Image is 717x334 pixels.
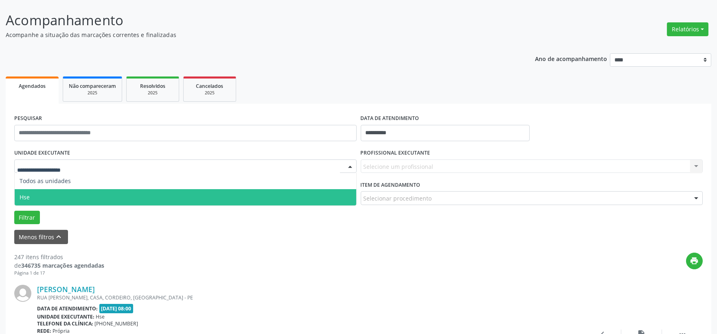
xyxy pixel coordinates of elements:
[364,194,432,203] span: Selecionar procedimento
[69,83,116,90] span: Não compareceram
[14,261,104,270] div: de
[37,320,93,327] b: Telefone da clínica:
[14,270,104,277] div: Página 1 de 17
[95,320,138,327] span: [PHONE_NUMBER]
[55,232,64,241] i: keyboard_arrow_up
[132,90,173,96] div: 2025
[667,22,708,36] button: Relatórios
[6,31,500,39] p: Acompanhe a situação das marcações correntes e finalizadas
[37,305,98,312] b: Data de atendimento:
[6,10,500,31] p: Acompanhamento
[690,256,699,265] i: print
[21,262,104,269] strong: 346735 marcações agendadas
[20,193,30,201] span: Hse
[14,211,40,225] button: Filtrar
[14,253,104,261] div: 247 itens filtrados
[361,179,421,191] label: Item de agendamento
[361,112,419,125] label: DATA DE ATENDIMENTO
[96,313,105,320] span: Hse
[69,90,116,96] div: 2025
[361,147,430,159] label: PROFISSIONAL EXECUTANTE
[14,112,42,125] label: PESQUISAR
[99,304,134,313] span: [DATE] 08:00
[37,294,581,301] div: RUA [PERSON_NAME], CASA, CORDEIRO, [GEOGRAPHIC_DATA] - PE
[20,177,71,185] span: Todos as unidades
[14,285,31,302] img: img
[189,90,230,96] div: 2025
[19,83,46,90] span: Agendados
[37,313,94,320] b: Unidade executante:
[37,285,95,294] a: [PERSON_NAME]
[686,253,703,269] button: print
[140,83,165,90] span: Resolvidos
[535,53,607,63] p: Ano de acompanhamento
[196,83,224,90] span: Cancelados
[14,147,70,159] label: UNIDADE EXECUTANTE
[14,230,68,244] button: Menos filtroskeyboard_arrow_up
